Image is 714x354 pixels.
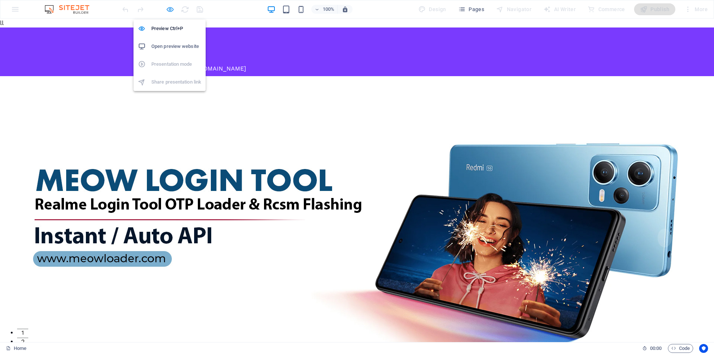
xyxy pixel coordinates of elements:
[322,5,334,14] h6: 100%
[342,6,348,13] i: On resize automatically adjust zoom level to fit chosen device.
[668,344,693,353] button: Code
[311,5,338,14] button: 100%
[17,310,28,311] button: 1
[140,33,193,40] span: [PHONE_NUMBER]
[655,345,656,351] span: :
[642,344,662,353] h6: Session time
[458,6,484,13] span: Pages
[151,42,201,51] h6: Open preview website
[455,3,487,15] button: Pages
[671,344,690,353] span: Code
[142,46,246,53] a: [EMAIL_ADDRESS][DOMAIN_NAME]
[650,344,662,353] span: 00 00
[151,24,201,33] h6: Preview Ctrl+P
[699,344,708,353] button: Usercentrics
[43,5,99,14] img: Editor Logo
[6,344,26,353] a: Home
[140,27,568,42] a: [PHONE_NUMBER]
[17,319,28,320] button: 2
